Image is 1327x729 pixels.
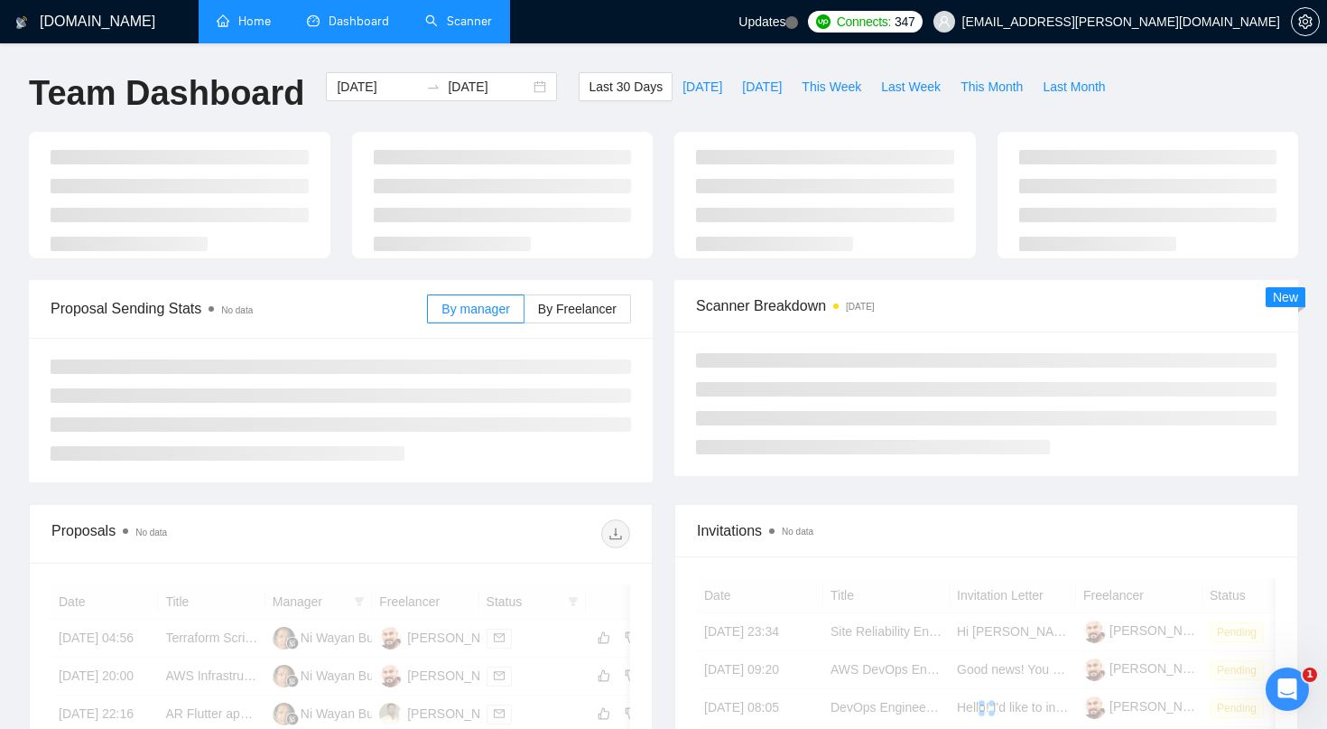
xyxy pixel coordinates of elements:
[1292,14,1319,29] span: setting
[1266,668,1309,711] iframe: Intercom live chat
[881,77,941,97] span: Last Week
[51,297,427,320] span: Proposal Sending Stats
[792,72,871,101] button: This Week
[782,527,813,537] span: No data
[895,12,914,32] span: 347
[426,79,441,94] span: swap-right
[682,77,722,97] span: [DATE]
[221,305,253,315] span: No data
[732,72,792,101] button: [DATE]
[448,77,530,97] input: End date
[217,14,271,29] a: homeHome
[1303,668,1317,682] span: 1
[425,14,492,29] a: searchScanner
[951,72,1033,101] button: This Month
[1273,290,1298,304] span: New
[816,14,831,29] img: upwork-logo.png
[960,77,1023,97] span: This Month
[538,302,617,316] span: By Freelancer
[1033,72,1115,101] button: Last Month
[29,72,304,115] h1: Team Dashboard
[589,77,663,97] span: Last 30 Days
[1291,14,1320,29] a: setting
[1291,7,1320,36] button: setting
[673,72,732,101] button: [DATE]
[579,72,673,101] button: Last 30 Days
[426,79,441,94] span: to
[871,72,951,101] button: Last Week
[1043,77,1105,97] span: Last Month
[697,519,1276,542] span: Invitations
[441,302,509,316] span: By manager
[802,77,861,97] span: This Week
[337,77,419,97] input: Start date
[938,15,951,28] span: user
[15,8,28,37] img: logo
[307,14,320,27] span: dashboard
[846,302,874,312] time: [DATE]
[135,528,167,537] span: No data
[837,12,891,32] span: Connects:
[738,14,785,29] span: Updates
[742,77,782,97] span: [DATE]
[329,14,389,29] span: Dashboard
[696,294,1276,317] span: Scanner Breakdown
[51,519,341,548] div: Proposals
